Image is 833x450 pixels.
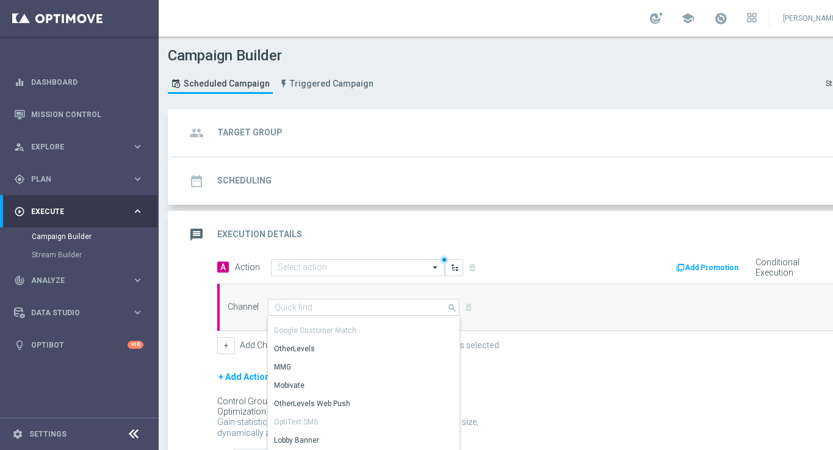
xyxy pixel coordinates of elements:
i: person_search [14,141,25,152]
button: gps_fixed Plan keyboard_arrow_right [13,174,144,184]
div: OtherLevels Web Push [274,398,350,409]
div: Press SPACE to select this row. [268,322,450,340]
a: Settings [29,430,67,438]
div: +10 [128,341,143,349]
div: Mobivate [274,380,305,391]
button: equalizer Dashboard [13,77,144,87]
i: search [447,300,458,313]
div: OtherLevels [274,343,315,354]
i: play_circle_outline [14,206,25,217]
span: school [681,12,694,25]
input: Quick find [268,299,460,316]
i: track_changes [14,275,25,286]
a: Scheduled Campaign [168,74,273,94]
i: equalizer [14,77,25,88]
button: Data Studio keyboard_arrow_right [13,308,144,318]
div: Analyze [14,275,132,286]
button: + Add Action [217,370,271,385]
i: keyboard_arrow_right [132,141,143,152]
button: track_changes Analyze keyboard_arrow_right [13,276,144,285]
span: A [217,262,229,273]
div: Press SPACE to select this row. [268,377,450,395]
span: Data Studio [31,309,132,316]
i: keyboard_arrow_right [132,173,143,185]
h2: Scheduling [217,175,272,187]
i: gps_fixed [14,174,25,185]
div: Dashboard [14,66,143,98]
div: Google Customer Match [274,325,356,336]
a: Stream Builder [32,250,127,260]
span: Explore [31,143,132,151]
a: Dashboard [31,66,143,98]
span: Scheduled Campaign [184,79,270,89]
div: Plan [14,174,132,185]
button: + [217,337,235,354]
button: play_circle_outline Execute keyboard_arrow_right [13,207,144,216]
label: Add Channel [240,340,288,351]
div: Lobby Banner [274,435,319,446]
button: lightbulb Optibot +10 [13,340,144,350]
div: Explore [14,141,132,152]
div: Campaign Builder [32,227,157,246]
label: Action [235,262,260,273]
i: settings [12,429,23,440]
div: Press SPACE to select this row. [268,340,450,359]
button: Add Promotion [675,261,743,274]
i: message [186,224,207,246]
i: keyboard_arrow_right [132,307,143,318]
label: Channel [228,302,259,312]
i: lightbulb [14,340,25,351]
i: group [186,122,207,144]
div: Stream Builder [32,246,157,264]
a: Campaign Builder [32,232,127,241]
a: Mission Control [31,98,143,130]
button: person_search Explore keyboard_arrow_right [13,142,144,152]
div: Press SPACE to select this row. [268,432,450,450]
span: Execute [31,208,132,215]
span: Plan [31,176,132,183]
div: Execute [14,206,132,217]
span: Triggered Campaign [290,79,373,89]
h1: Campaign Builder [168,47,380,65]
a: Optibot [31,329,128,361]
i: keyboard_arrow_right [132,205,143,217]
div: Optibot [14,329,143,361]
span: Analyze [31,277,132,284]
div: Mission Control [14,98,143,130]
i: keyboard_arrow_right [132,274,143,286]
h2: Execution Details [217,229,302,240]
div: Press SPACE to select this row. [268,413,450,432]
i: date_range [186,170,207,192]
button: Mission Control [13,110,144,120]
div: OptiText SMS [274,416,318,427]
div: Control Group Optimization [217,396,320,417]
div: Press SPACE to select this row. [268,359,450,377]
div: Press SPACE to select this row. [268,395,450,413]
div: Data Studio [14,307,132,318]
a: Triggered Campaign [276,74,377,94]
h2: Target Group [217,127,283,138]
div: MMG [274,362,291,373]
